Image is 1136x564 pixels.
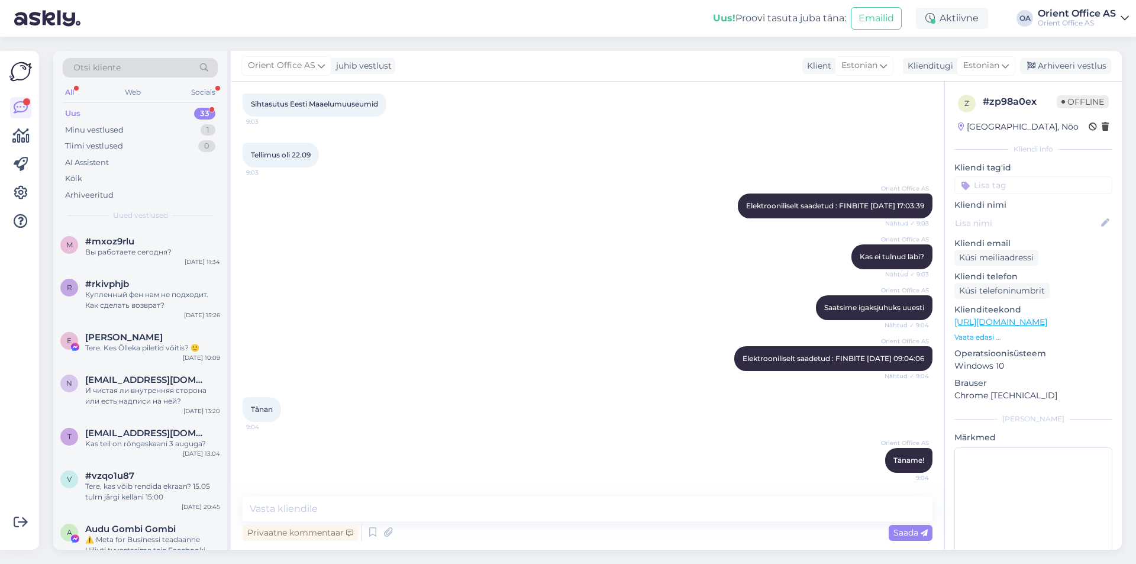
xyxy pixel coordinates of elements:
input: Lisa tag [954,176,1112,194]
div: Web [122,85,143,100]
div: # zp98a0ex [983,95,1057,109]
div: [DATE] 10:09 [183,353,220,362]
span: Sihtasutus Eesti Maaelumuuseumid [251,99,378,108]
div: Kliendi info [954,144,1112,154]
div: Socials [189,85,218,100]
span: Orient Office AS [248,59,315,72]
div: Вы работаете сегодня? [85,247,220,257]
span: Elektrooniliselt saadetud : FINBITE [DATE] 17:03:39 [746,201,924,210]
span: Orient Office AS [881,286,929,295]
span: 9:03 [246,168,291,177]
p: Klienditeekond [954,304,1112,316]
span: #rkivphjb [85,279,129,289]
div: Arhiveeri vestlus [1020,58,1111,74]
span: Nähtud ✓ 9:04 [885,321,929,330]
span: Eva-Maria Virnas [85,332,163,343]
div: Tere. Kes Õlleka piletid võitis? 🙂 [85,343,220,353]
span: 9:04 [246,423,291,431]
span: 9:03 [246,117,291,126]
span: z [964,99,969,108]
div: Klienditugi [903,60,953,72]
img: Askly Logo [9,60,32,83]
div: Kõik [65,173,82,185]
p: Märkmed [954,431,1112,444]
b: Uus! [713,12,735,24]
div: Tere, kas võib rendida ekraan? 15.05 tulrn järgi kellani 15:00 [85,481,220,502]
span: #mxoz9rlu [85,236,134,247]
span: Offline [1057,95,1109,108]
span: Estonian [963,59,999,72]
p: Operatsioonisüsteem [954,347,1112,360]
div: И чистая ли внутренняя сторона или есть надписи на ней? [85,385,220,407]
div: 33 [194,108,215,120]
input: Lisa nimi [955,217,1099,230]
p: Kliendi email [954,237,1112,250]
span: Tellimus oli 22.09 [251,150,311,159]
span: Saada [893,527,928,538]
button: Emailid [851,7,902,30]
span: Otsi kliente [73,62,121,74]
p: Brauser [954,377,1112,389]
span: v [67,475,72,484]
span: timakova.katrin@gmail.com [85,428,208,439]
div: Klient [802,60,831,72]
p: Kliendi nimi [954,199,1112,211]
div: [DATE] 11:34 [185,257,220,266]
span: Nähtud ✓ 9:03 [885,219,929,228]
span: Estonian [841,59,877,72]
span: Tänan [251,405,273,414]
div: Proovi tasuta juba täna: [713,11,846,25]
div: Privaatne kommentaar [243,525,358,541]
span: Saatsime igaksjuhuks uuesti [824,303,924,312]
div: Küsi telefoninumbrit [954,283,1050,299]
span: Täname! [893,456,924,465]
div: Kas teil on rõngaskaani 3 auguga? [85,439,220,449]
span: A [67,528,72,537]
span: E [67,336,72,345]
div: 0 [198,140,215,152]
a: [URL][DOMAIN_NAME] [954,317,1047,327]
div: Orient Office AS [1038,9,1116,18]
span: Nähtud ✓ 9:03 [885,270,929,279]
p: Vaata edasi ... [954,332,1112,343]
span: Orient Office AS [881,235,929,244]
span: Orient Office AS [881,184,929,193]
span: n [66,379,72,388]
div: All [63,85,76,100]
div: Küsi meiliaadressi [954,250,1038,266]
div: [DATE] 13:20 [183,407,220,415]
div: 1 [201,124,215,136]
div: [DATE] 15:26 [184,311,220,320]
a: Orient Office ASOrient Office AS [1038,9,1129,28]
div: [GEOGRAPHIC_DATA], Nõo [958,121,1079,133]
p: Windows 10 [954,360,1112,372]
div: Arhiveeritud [65,189,114,201]
div: Minu vestlused [65,124,124,136]
span: #vzqo1u87 [85,470,134,481]
div: Uus [65,108,80,120]
div: [PERSON_NAME] [954,414,1112,424]
p: Chrome [TECHNICAL_ID] [954,389,1112,402]
div: OA [1016,10,1033,27]
div: juhib vestlust [331,60,392,72]
span: r [67,283,72,292]
div: Tiimi vestlused [65,140,123,152]
span: Elektrooniliselt saadetud : FINBITE [DATE] 09:04:06 [743,354,924,363]
div: Aktiivne [916,8,988,29]
p: Kliendi tag'id [954,162,1112,174]
div: [DATE] 20:45 [182,502,220,511]
span: Orient Office AS [881,337,929,346]
span: Audu Gombi Gombi [85,524,176,534]
span: t [67,432,72,441]
span: m [66,240,73,249]
span: Uued vestlused [113,210,168,221]
span: Orient Office AS [881,439,929,447]
span: 9:04 [885,473,929,482]
div: Купленный фен нам не подходит. Как сделать возврат? [85,289,220,311]
div: Orient Office AS [1038,18,1116,28]
div: [DATE] 13:04 [183,449,220,458]
span: natalyamam3@gmail.com [85,375,208,385]
p: Kliendi telefon [954,270,1112,283]
div: AI Assistent [65,157,109,169]
span: Nähtud ✓ 9:04 [885,372,929,381]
